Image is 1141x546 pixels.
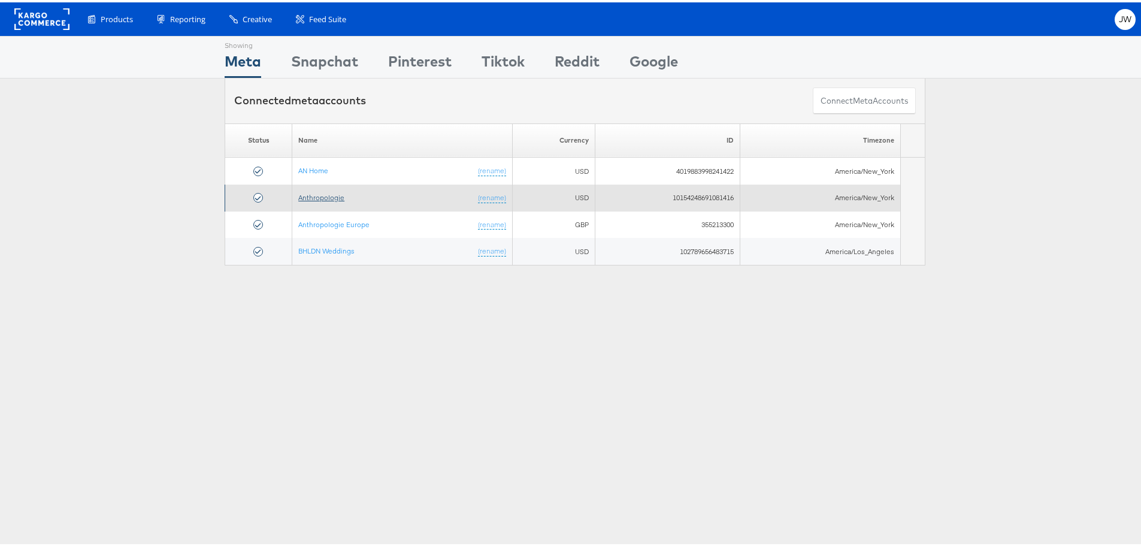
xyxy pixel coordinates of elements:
span: meta [853,93,873,104]
td: 355213300 [595,209,740,236]
td: America/New_York [740,209,901,236]
div: Google [629,49,678,76]
div: Snapchat [291,49,358,76]
td: 4019883998241422 [595,155,740,182]
a: (rename) [478,164,506,174]
th: Status [225,121,292,155]
div: Connected accounts [234,91,366,106]
td: America/Los_Angeles [740,236,901,263]
span: meta [291,91,319,105]
a: (rename) [478,244,506,254]
div: Tiktok [482,49,525,76]
span: Reporting [170,11,205,23]
td: America/New_York [740,182,901,209]
span: Feed Suite [309,11,346,23]
div: Pinterest [388,49,452,76]
td: USD [513,155,595,182]
button: ConnectmetaAccounts [813,85,916,112]
a: Anthropologie Europe [298,218,370,227]
td: USD [513,182,595,209]
th: Timezone [740,121,901,155]
th: Currency [513,121,595,155]
td: America/New_York [740,155,901,182]
td: GBP [513,209,595,236]
div: Showing [225,34,261,49]
a: AN Home [298,164,328,173]
a: BHLDN Weddings [298,244,355,253]
span: Creative [243,11,272,23]
td: 102789656483715 [595,236,740,263]
span: JW [1119,13,1132,21]
a: (rename) [478,218,506,228]
a: Anthropologie [298,191,344,200]
th: ID [595,121,740,155]
span: Products [101,11,133,23]
th: Name [292,121,513,155]
td: USD [513,236,595,263]
td: 10154248691081416 [595,182,740,209]
a: (rename) [478,191,506,201]
div: Reddit [555,49,600,76]
div: Meta [225,49,261,76]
